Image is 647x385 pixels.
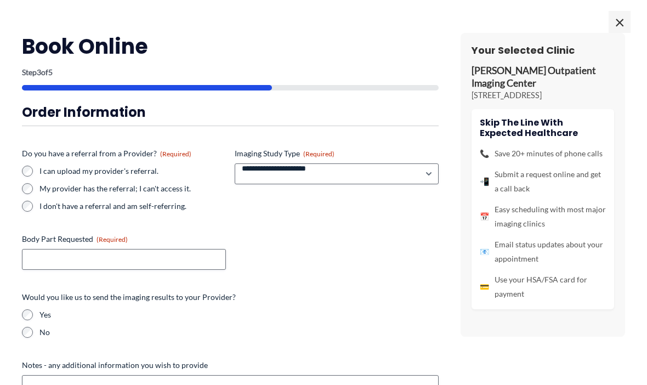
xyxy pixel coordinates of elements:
legend: Would you like us to send the imaging results to your Provider? [22,292,236,303]
legend: Do you have a referral from a Provider? [22,148,191,159]
label: I can upload my provider's referral. [39,166,226,177]
p: Step of [22,69,439,76]
label: No [39,327,439,338]
label: Body Part Requested [22,234,226,245]
li: Use your HSA/FSA card for payment [480,273,606,301]
label: Imaging Study Type [235,148,439,159]
label: I don't have a referral and am self-referring. [39,201,226,212]
span: 3 [37,67,41,77]
p: [STREET_ADDRESS] [472,90,614,101]
span: (Required) [160,150,191,158]
h3: Your Selected Clinic [472,44,614,56]
h2: Book Online [22,33,439,60]
li: Save 20+ minutes of phone calls [480,146,606,161]
span: 📧 [480,245,489,259]
li: Submit a request online and get a call back [480,167,606,196]
li: Email status updates about your appointment [480,237,606,266]
li: Easy scheduling with most major imaging clinics [480,202,606,231]
p: [PERSON_NAME] Outpatient Imaging Center [472,65,614,90]
span: (Required) [97,235,128,244]
span: 📞 [480,146,489,161]
label: Notes - any additional information you wish to provide [22,360,439,371]
span: 💳 [480,280,489,294]
span: × [609,11,631,33]
label: Yes [39,309,439,320]
span: 5 [48,67,53,77]
span: 📅 [480,210,489,224]
span: 📲 [480,174,489,189]
label: My provider has the referral; I can't access it. [39,183,226,194]
span: (Required) [303,150,334,158]
h3: Order Information [22,104,439,121]
h4: Skip the line with Expected Healthcare [480,117,606,138]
